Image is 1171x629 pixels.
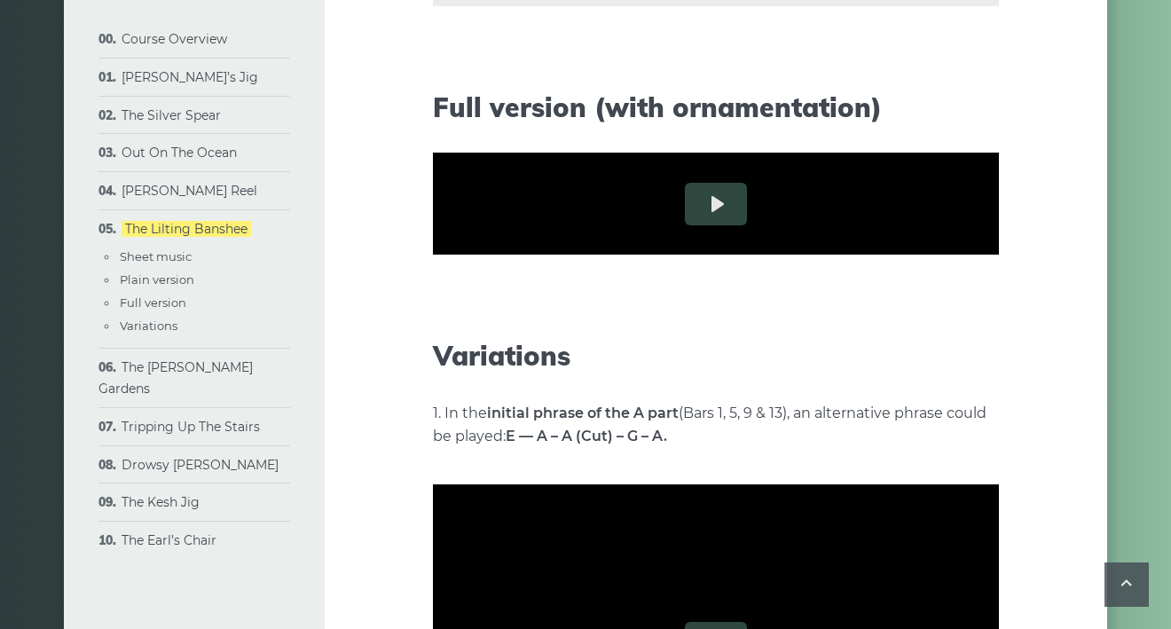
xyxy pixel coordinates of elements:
[122,31,227,47] a: Course Overview
[122,183,257,199] a: [PERSON_NAME] Reel
[487,405,679,421] strong: initial phrase of the A part
[506,428,667,444] strong: E — A – A (Cut) – G – A.
[122,457,279,473] a: Drowsy [PERSON_NAME]
[433,402,999,448] p: 1. In the (Bars 1, 5, 9 & 13), an alternative phrase could be played:
[433,340,999,372] h2: Variations
[120,272,194,287] a: Plain version
[98,359,253,397] a: The [PERSON_NAME] Gardens
[122,419,260,435] a: Tripping Up The Stairs
[120,249,192,263] a: Sheet music
[122,69,258,85] a: [PERSON_NAME]’s Jig
[122,532,216,548] a: The Earl’s Chair
[122,145,237,161] a: Out On The Ocean
[120,318,177,333] a: Variations
[120,295,186,310] a: Full version
[433,91,999,123] h2: Full version (with ornamentation)
[122,494,200,510] a: The Kesh Jig
[122,221,251,237] a: The Lilting Banshee
[122,107,221,123] a: The Silver Spear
